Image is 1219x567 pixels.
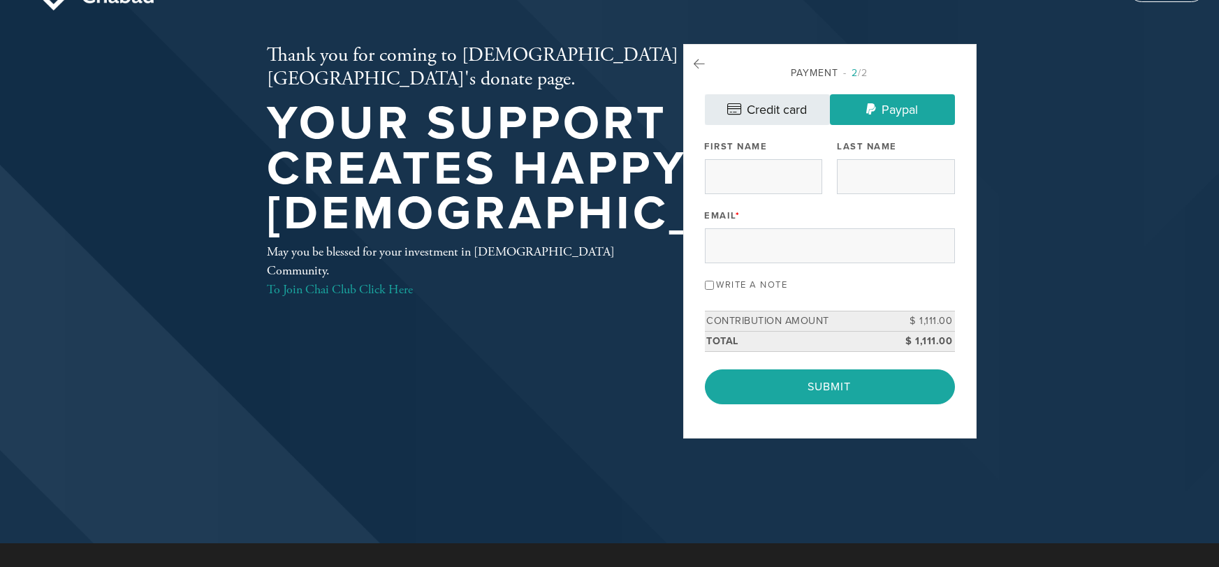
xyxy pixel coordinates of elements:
td: Total [705,331,892,351]
td: $ 1,111.00 [892,331,955,351]
h2: Thank you for coming to [DEMOGRAPHIC_DATA][GEOGRAPHIC_DATA]'s donate page. [268,44,867,91]
a: Credit card [705,94,830,125]
label: Email [705,209,740,222]
label: First Name [705,140,768,153]
span: 2 [852,67,859,79]
label: Last Name [837,140,897,153]
td: $ 1,111.00 [892,311,955,332]
label: Write a note [717,279,788,290]
td: Contribution Amount [705,311,892,332]
span: /2 [844,67,868,79]
a: To Join Chai Club Click Here [268,281,414,297]
a: Paypal [830,94,955,125]
span: This field is required. [736,210,740,221]
div: Payment [705,66,955,80]
h1: Your support creates happy [DEMOGRAPHIC_DATA]! [268,101,867,237]
div: May you be blessed for your investment in [DEMOGRAPHIC_DATA] Community. [268,242,638,299]
input: Submit [705,369,955,404]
